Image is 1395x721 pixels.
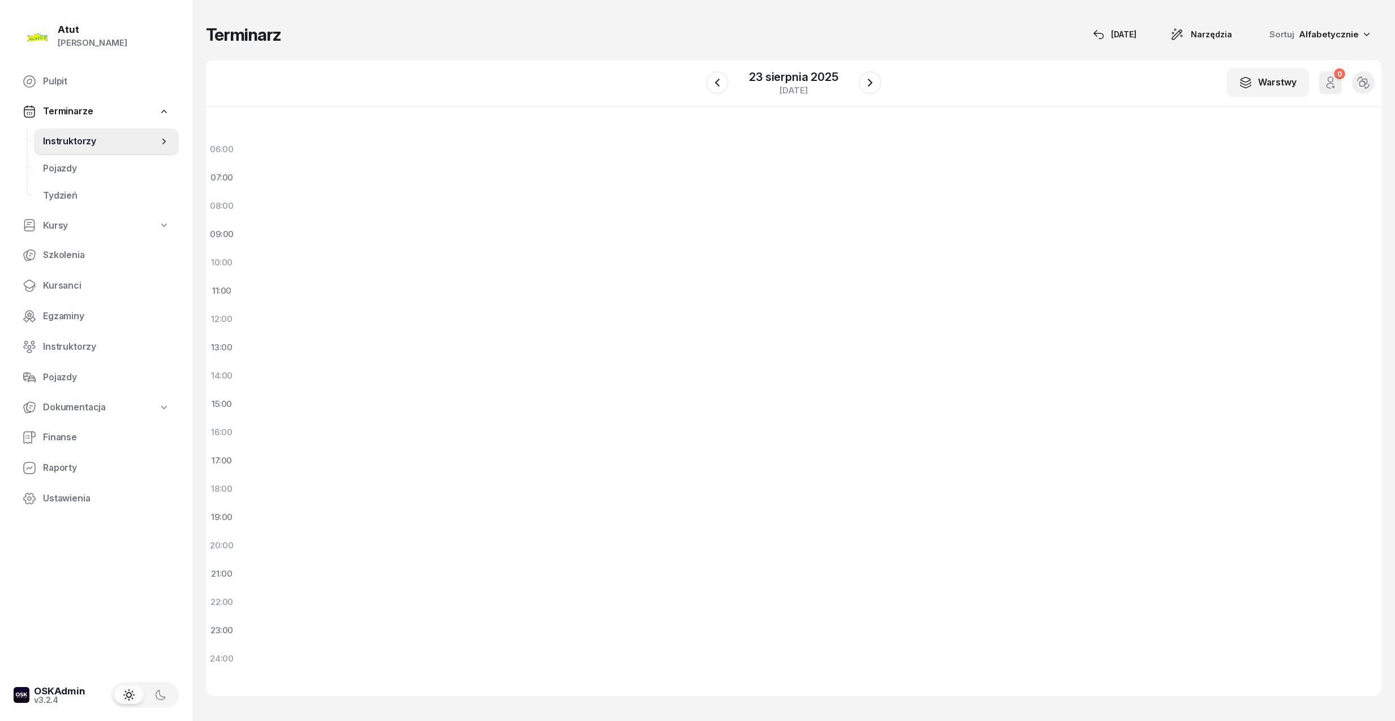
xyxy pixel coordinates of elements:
[43,188,170,203] span: Tydzień
[14,303,179,330] a: Egzaminy
[34,182,179,209] a: Tydzień
[206,503,238,531] div: 19:00
[43,370,170,385] span: Pojazdy
[206,362,238,390] div: 14:00
[1334,68,1345,79] div: 0
[206,560,238,588] div: 21:00
[206,24,281,45] h1: Terminarz
[206,418,238,447] div: 16:00
[14,98,179,125] a: Terminarze
[14,272,179,299] a: Kursanci
[1083,23,1147,46] button: [DATE]
[43,491,170,506] span: Ustawienia
[206,305,238,333] div: 12:00
[43,161,170,176] span: Pojazdy
[206,164,238,192] div: 07:00
[43,430,170,445] span: Finanse
[1226,68,1309,97] button: Warstwy
[206,616,238,645] div: 23:00
[206,645,238,673] div: 24:00
[14,68,179,95] a: Pulpit
[34,155,179,182] a: Pojazdy
[34,686,85,696] div: OSKAdmin
[14,687,29,703] img: logo-xs-dark@2x.png
[14,424,179,451] a: Finanse
[206,447,238,475] div: 17:00
[1191,28,1232,41] span: Narzędzia
[14,213,179,239] a: Kursy
[43,278,170,293] span: Kursanci
[43,218,68,233] span: Kursy
[34,696,85,704] div: v3.2.4
[206,531,238,560] div: 20:00
[58,25,127,35] div: Atut
[14,485,179,512] a: Ustawienia
[1319,71,1342,94] button: 0
[43,400,106,415] span: Dokumentacja
[206,588,238,616] div: 22:00
[1299,29,1359,40] span: Alfabetycznie
[206,390,238,418] div: 15:00
[43,74,170,89] span: Pulpit
[206,248,238,277] div: 10:00
[1256,23,1381,46] button: Sortuj Alfabetycznie
[1269,27,1297,42] span: Sortuj
[14,364,179,391] a: Pojazdy
[206,277,238,305] div: 11:00
[43,309,170,324] span: Egzaminy
[1093,28,1136,41] div: [DATE]
[1160,23,1242,46] button: Narzędzia
[43,134,158,149] span: Instruktorzy
[14,333,179,360] a: Instruktorzy
[206,135,238,164] div: 06:00
[43,104,93,119] span: Terminarze
[206,192,238,220] div: 08:00
[206,220,238,248] div: 09:00
[14,454,179,482] a: Raporty
[206,333,238,362] div: 13:00
[1239,75,1297,90] div: Warstwy
[14,394,179,420] a: Dokumentacja
[749,86,838,95] div: [DATE]
[749,71,838,83] div: 23 sierpnia 2025
[206,475,238,503] div: 18:00
[58,36,127,50] div: [PERSON_NAME]
[43,461,170,475] span: Raporty
[14,242,179,269] a: Szkolenia
[43,340,170,354] span: Instruktorzy
[34,128,179,155] a: Instruktorzy
[43,248,170,263] span: Szkolenia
